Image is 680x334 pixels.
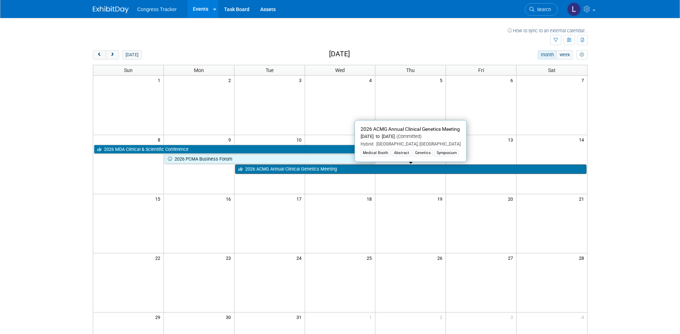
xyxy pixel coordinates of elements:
[439,76,446,85] span: 5
[548,67,556,73] span: Sat
[507,135,516,144] span: 13
[538,50,557,59] button: month
[366,253,375,262] span: 25
[578,253,587,262] span: 28
[567,3,581,16] img: Lynne McPherson
[225,253,234,262] span: 23
[296,194,305,203] span: 17
[165,154,375,164] a: 2026 PCMA Business Forum
[93,50,106,59] button: prev
[228,135,234,144] span: 9
[335,67,345,73] span: Wed
[368,76,375,85] span: 4
[576,50,587,59] button: myCustomButton
[228,76,234,85] span: 2
[266,67,274,73] span: Tue
[368,312,375,321] span: 1
[154,312,163,321] span: 29
[366,194,375,203] span: 18
[395,134,422,139] span: (Committed)
[439,312,446,321] span: 2
[106,50,119,59] button: next
[534,7,551,12] span: Search
[413,150,433,156] div: Genetics
[137,6,177,12] span: Congress Tracker
[510,76,516,85] span: 6
[508,28,588,33] a: How to sync to an external calendar...
[507,194,516,203] span: 20
[392,150,412,156] div: Abstract
[296,312,305,321] span: 31
[225,312,234,321] span: 30
[94,145,375,154] a: 2026 MDA Clinical & Scientific Conference
[556,50,573,59] button: week
[296,135,305,144] span: 10
[581,312,587,321] span: 4
[93,6,129,13] img: ExhibitDay
[157,135,163,144] span: 8
[296,253,305,262] span: 24
[374,142,461,147] span: [GEOGRAPHIC_DATA], [GEOGRAPHIC_DATA]
[124,67,133,73] span: Sun
[329,50,350,58] h2: [DATE]
[361,126,460,132] span: 2026 ACMG Annual Clinical Genetics Meeting
[580,53,584,57] i: Personalize Calendar
[578,135,587,144] span: 14
[578,194,587,203] span: 21
[510,312,516,321] span: 3
[361,134,461,140] div: [DATE] to [DATE]
[298,76,305,85] span: 3
[406,67,415,73] span: Thu
[361,150,390,156] div: Medical Booth
[154,194,163,203] span: 15
[581,76,587,85] span: 7
[154,253,163,262] span: 22
[225,194,234,203] span: 16
[235,164,586,174] a: 2026 ACMG Annual Clinical Genetics Meeting
[437,194,446,203] span: 19
[434,150,459,156] div: Symposium
[194,67,204,73] span: Mon
[157,76,163,85] span: 1
[122,50,141,59] button: [DATE]
[437,253,446,262] span: 26
[361,142,374,147] span: Hybrid
[507,253,516,262] span: 27
[478,67,484,73] span: Fri
[525,3,558,16] a: Search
